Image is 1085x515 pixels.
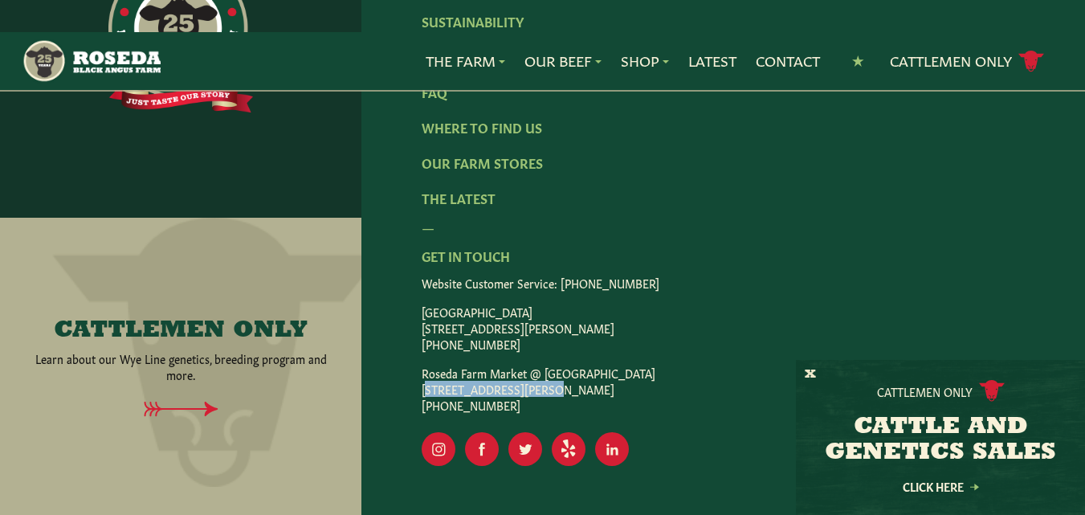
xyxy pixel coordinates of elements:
p: Website Customer Service: [PHONE_NUMBER] [422,275,1025,291]
p: Cattlemen Only [877,383,973,399]
a: Contact [756,51,820,72]
a: The Latest [422,189,496,206]
a: Where To Find Us [422,118,542,136]
a: Visit Our Yelp Page [552,432,585,466]
h3: CATTLE AND GENETICS SALES [816,415,1065,466]
p: Learn about our Wye Line genetics, breeding program and more. [31,350,332,382]
h4: CATTLEMEN ONLY [54,318,308,344]
a: CATTLEMEN ONLY Learn about our Wye Line genetics, breeding program and more. [31,318,332,382]
div: — [422,217,1025,236]
button: X [805,366,816,383]
a: Our Farm Stores [422,153,543,171]
a: Visit Our Facebook Page [465,432,499,466]
a: Shop [621,51,669,72]
img: cattle-icon.svg [979,380,1005,402]
a: FAQ [422,83,447,100]
a: Click Here [868,481,1013,492]
nav: Main Navigation [22,32,1063,90]
a: Visit Our Instagram Page [422,432,455,466]
a: Cattlemen Only [890,47,1044,76]
a: Visit Our LinkedIn Page [595,432,629,466]
a: Latest [688,51,736,72]
a: Sustainability [422,12,524,30]
a: The Farm [426,51,505,72]
img: https://roseda.com/wp-content/uploads/2021/05/roseda-25-header.png [22,39,161,84]
a: Our Beef [524,51,602,72]
a: Visit Our Twitter Page [508,432,542,466]
p: [GEOGRAPHIC_DATA] [STREET_ADDRESS][PERSON_NAME] [PHONE_NUMBER] [422,304,1025,352]
p: Roseda Farm Market @ [GEOGRAPHIC_DATA] [STREET_ADDRESS][PERSON_NAME] [PHONE_NUMBER] [422,365,1025,413]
